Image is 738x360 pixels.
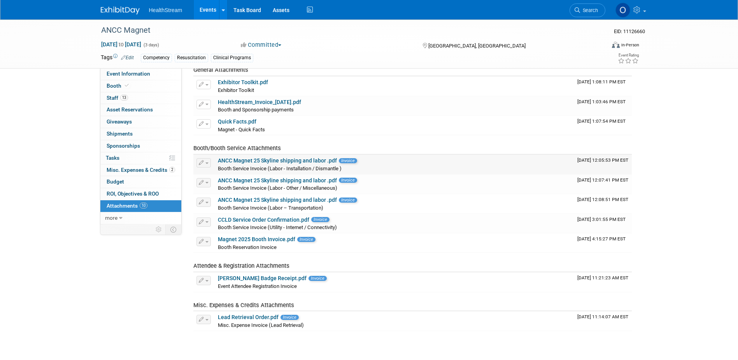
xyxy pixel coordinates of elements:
span: ROI, Objectives & ROO [107,191,159,197]
span: Upload Timestamp [577,99,626,104]
a: Search [570,4,605,17]
span: 2 [169,167,175,173]
span: Misc. Expenses & Credits Attachments [193,302,294,309]
span: Invoice [311,217,330,222]
img: ExhibitDay [101,7,140,14]
div: Event Format [559,41,640,52]
span: Booth Service Invoice (Labor – Transportation) [218,205,323,211]
td: Upload Timestamp [574,272,632,292]
a: Budget [100,176,181,188]
a: Attachments10 [100,200,181,212]
span: Invoice [280,315,299,320]
td: Upload Timestamp [574,175,632,194]
span: Invoice [339,178,357,183]
td: Upload Timestamp [574,194,632,214]
a: ANCC Magnet 25 Skyline shipping and labor .pdf [218,177,337,184]
span: Upload Timestamp [577,177,628,183]
span: Magnet - Quick Facts [218,127,265,132]
span: Upload Timestamp [577,236,626,242]
span: [DATE] [DATE] [101,41,142,48]
a: Quick Facts.pdf [218,118,256,125]
div: Competency [141,54,172,62]
div: Event Rating [618,53,639,57]
a: Asset Reservations [100,104,181,116]
div: ANCC Magnet [98,23,594,37]
a: Edit [121,55,134,60]
span: Exhibitor Toolkit [218,87,254,93]
td: Tags [101,53,134,62]
td: Toggle Event Tabs [165,224,181,235]
span: Giveaways [107,118,132,125]
span: Shipments [107,131,133,137]
td: Upload Timestamp [574,96,632,116]
a: Booth [100,80,181,92]
div: Clinical Programs [211,54,253,62]
span: Search [580,7,598,13]
span: Upload Timestamp [577,157,628,163]
span: Budget [107,178,124,185]
a: CCLD Service Order Confirmation.pdf [218,217,309,223]
span: [GEOGRAPHIC_DATA], [GEOGRAPHIC_DATA] [428,43,526,49]
span: Upload Timestamp [577,118,626,124]
td: Upload Timestamp [574,155,632,174]
span: Event Information [107,71,150,77]
span: Sponsorships [107,143,140,149]
a: HealthStream_Invoice_[DATE].pdf [218,99,301,105]
a: Misc. Expenses & Credits2 [100,164,181,176]
span: Invoice [339,158,357,163]
a: Magnet 2025 Booth Invoice.pdf [218,236,295,242]
span: Staff [107,95,128,101]
td: Upload Timestamp [574,311,632,331]
a: ROI, Objectives & ROO [100,188,181,200]
span: to [117,41,125,48]
span: Event Attendee Registration Invoice [218,283,297,289]
a: Sponsorships [100,140,181,152]
a: Lead Retrieval Order.pdf [218,314,279,320]
button: Committed [238,41,284,49]
i: Booth reservation complete [125,83,129,88]
span: Upload Timestamp [577,79,626,85]
span: Upload Timestamp [577,217,626,222]
a: more [100,212,181,224]
span: Upload Timestamp [577,197,628,202]
span: Tasks [106,155,119,161]
span: Upload Timestamp [577,314,628,319]
span: Upload Timestamp [577,275,628,281]
td: Personalize Event Tab Strip [152,224,166,235]
td: Upload Timestamp [574,116,632,135]
span: Booth [107,83,130,89]
span: Misc. Expenses & Credits [107,167,175,173]
span: more [105,215,117,221]
span: Booth Reservation Invoice [218,244,277,250]
a: Event Information [100,68,181,80]
a: Tasks [100,152,181,164]
a: Shipments [100,128,181,140]
img: Format-Inperson.png [612,42,620,48]
span: General Attachments [193,66,248,73]
a: ANCC Magnet 25 Skyline shipping and labor .pdf [218,157,337,164]
span: Invoice [309,276,327,281]
div: Resuscitation [175,54,208,62]
span: Event ID: 11126660 [614,28,645,34]
span: Booth and Sponsorship payments [218,107,294,113]
span: 13 [120,95,128,101]
span: 10 [140,203,147,208]
img: Olivia Christopher [615,3,630,18]
span: Invoice [297,237,316,242]
span: Booth/Booth Service Attachments [193,145,281,152]
span: Attachments [107,203,147,209]
span: (3 days) [143,42,159,48]
span: Misc. Expense Invoice (Lead Retrieval) [218,322,304,328]
td: Upload Timestamp [574,214,632,233]
a: Staff13 [100,92,181,104]
span: HealthStream [149,7,182,13]
a: [PERSON_NAME] Badge Receipt.pdf [218,275,307,281]
td: Upload Timestamp [574,76,632,96]
a: Exhibitor Toolkit.pdf [218,79,268,85]
span: Attendee & Registration Attachments [193,262,289,269]
a: Giveaways [100,116,181,128]
span: Invoice [339,198,357,203]
td: Upload Timestamp [574,233,632,253]
span: Booth Service Invoice (Labor - Other / Miscellaneous) [218,185,337,191]
span: Booth Service Invoice (Utility - Internet / Connectivity) [218,224,337,230]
